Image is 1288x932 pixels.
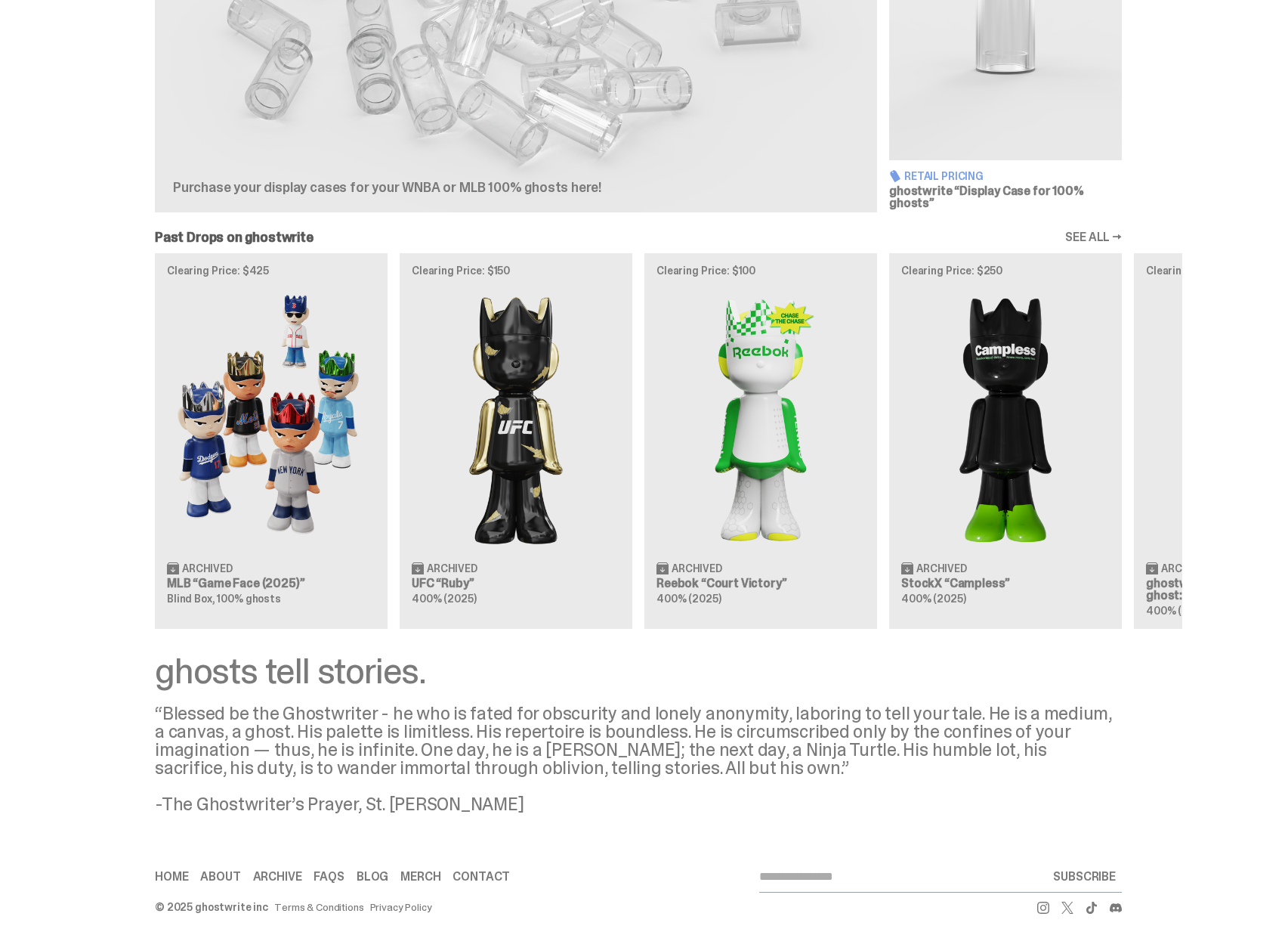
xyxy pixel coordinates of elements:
h3: MLB “Game Face (2025)” [167,577,375,590]
p: Clearing Price: $100 [656,265,865,276]
a: Clearing Price: $425 Game Face (2025) Archived [155,253,388,628]
h3: Reebok “Court Victory” [656,577,865,590]
span: Archived [916,563,967,574]
p: Clearing Price: $250 [901,265,1110,276]
span: Blind Box, [167,592,215,605]
span: 100% ghosts [217,592,280,605]
img: Court Victory [656,288,865,549]
p: Clearing Price: $425 [167,265,375,276]
span: 400% (2025) [412,592,476,605]
div: “Blessed be the Ghostwriter - he who is fated for obscurity and lonely anonymity, laboring to tel... [155,704,1122,813]
a: Merch [400,871,440,883]
h2: Past Drops on ghostwrite [155,231,314,244]
img: Ruby [412,288,620,549]
span: 400% (2025) [1146,604,1210,618]
span: Archived [1161,563,1212,574]
a: Archive [253,871,302,883]
a: About [200,871,240,883]
a: Clearing Price: $250 Campless Archived [889,253,1122,628]
p: Purchase your display cases for your WNBA or MLB 100% ghosts here! [173,181,656,194]
a: SEE ALL → [1065,231,1122,243]
span: Archived [427,563,477,574]
a: FAQs [314,871,344,883]
a: Terms & Conditions [274,902,363,912]
a: Privacy Policy [370,902,432,912]
p: Clearing Price: $150 [412,265,620,276]
h3: StockX “Campless” [901,577,1110,590]
span: 400% (2025) [901,592,965,605]
a: Clearing Price: $100 Court Victory Archived [644,253,877,628]
button: SUBSCRIBE [1047,862,1122,892]
span: 400% (2025) [656,592,721,605]
span: Archived [182,563,233,574]
a: Clearing Price: $150 Ruby Archived [400,253,632,628]
img: Campless [901,288,1110,549]
span: Retail Pricing [904,171,984,181]
div: © 2025 ghostwrite inc [155,902,268,912]
h3: ghostwrite “Display Case for 100% ghosts” [889,185,1122,209]
h3: UFC “Ruby” [412,577,620,590]
span: Archived [672,563,722,574]
a: Home [155,871,188,883]
a: Blog [357,871,388,883]
a: Contact [452,871,510,883]
img: Game Face (2025) [167,288,375,549]
div: ghosts tell stories. [155,653,1122,689]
